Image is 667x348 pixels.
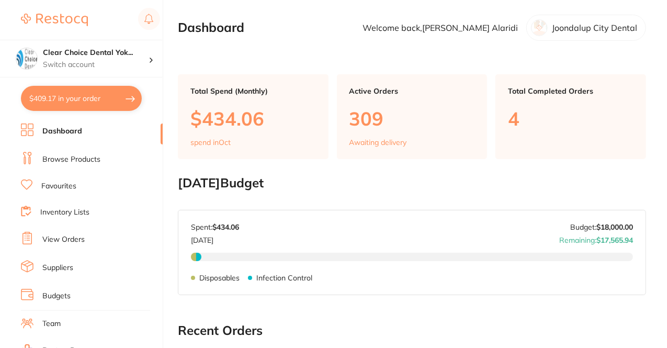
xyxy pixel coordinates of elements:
p: Active Orders [349,87,475,95]
p: Total Completed Orders [508,87,634,95]
a: Dashboard [42,126,82,137]
p: spend in Oct [190,138,231,147]
p: 4 [508,108,634,129]
a: Restocq Logo [21,8,88,32]
h4: Clear Choice Dental Yokine [43,48,149,58]
a: Budgets [42,291,71,301]
p: Joondalup City Dental [552,23,637,32]
h2: Dashboard [178,20,244,35]
a: Suppliers [42,263,73,273]
p: Awaiting delivery [349,138,407,147]
a: View Orders [42,234,85,245]
a: Browse Products [42,154,100,165]
h2: Recent Orders [178,323,646,338]
strong: $18,000.00 [596,222,633,232]
p: Remaining: [559,232,633,244]
p: Total Spend (Monthly) [190,87,316,95]
h2: [DATE] Budget [178,176,646,190]
a: Active Orders309Awaiting delivery [337,74,488,159]
p: Budget: [570,223,633,231]
a: Team [42,319,61,329]
p: [DATE] [191,232,239,244]
strong: $17,565.94 [596,235,633,245]
p: $434.06 [190,108,316,129]
p: Switch account [43,60,149,70]
img: Clear Choice Dental Yokine [16,48,37,69]
a: Total Spend (Monthly)$434.06spend inOct [178,74,329,159]
button: $409.17 in your order [21,86,142,111]
img: Restocq Logo [21,14,88,26]
p: Welcome back, [PERSON_NAME] Alaridi [363,23,518,32]
p: 309 [349,108,475,129]
a: Favourites [41,181,76,192]
a: Total Completed Orders4 [495,74,646,159]
a: Inventory Lists [40,207,89,218]
p: Disposables [199,274,240,282]
p: Infection Control [256,274,312,282]
p: Spent: [191,223,239,231]
strong: $434.06 [212,222,239,232]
